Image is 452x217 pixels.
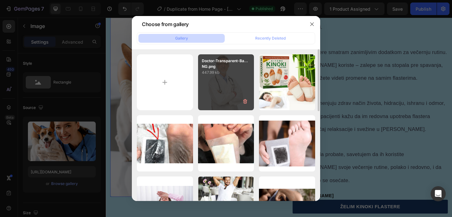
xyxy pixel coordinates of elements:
span: Ako želite da probate, savetujem da ih koristite [PERSON_NAME] svoje večernje rutine, polako i re... [204,146,365,180]
div: Gallery [175,35,188,41]
p: 447.99 kb [202,69,250,76]
div: Choose from gallery [142,20,189,28]
img: image [259,121,315,166]
img: image [259,54,315,111]
span: Kinoki flastere smatram zanimljivim dodatkom za večernju rutinu. [PERSON_NAME] koriste – zalepe s... [204,35,371,69]
span: Iako ne zamenjuju zdrav način života, hidraciju, ishranu i odmor, mnogi moji pacijenti kažu da im... [204,90,369,125]
p: Doctor-Transparent-Ba...NG.png [202,58,250,69]
p: [PERSON_NAME] [204,190,371,198]
p: ŽELIM KINOKI FLASTERE [255,202,320,209]
img: image [198,124,254,163]
div: Recently Deleted [255,35,286,41]
img: image [137,124,193,163]
a: ŽELIM KINOKI FLASTERE [203,198,372,213]
button: Recently Deleted [227,34,314,43]
button: Gallery [138,34,225,43]
div: Open Intercom Messenger [431,186,446,201]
